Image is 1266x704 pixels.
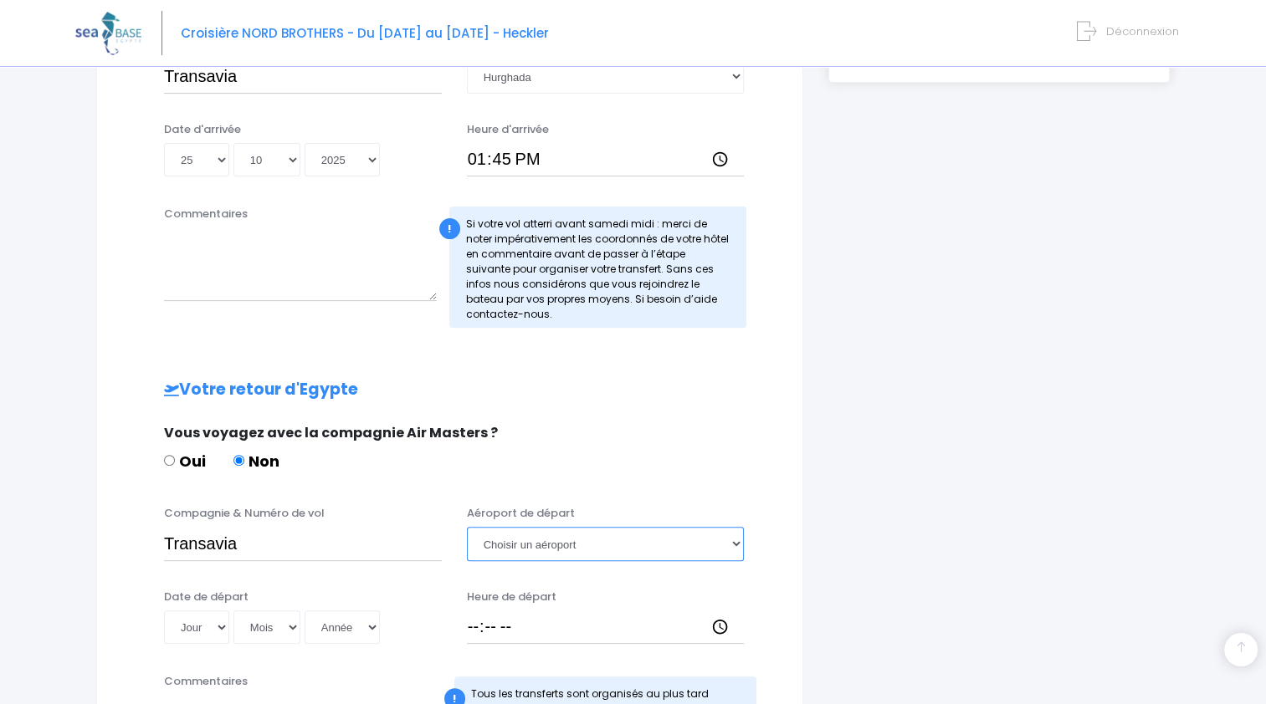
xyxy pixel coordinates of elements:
input: Non [233,455,244,466]
input: Oui [164,455,175,466]
span: Déconnexion [1106,23,1179,39]
label: Date d'arrivée [164,121,241,138]
label: Commentaires [164,673,248,690]
label: Aéroport de départ [467,505,575,522]
span: Croisière NORD BROTHERS - Du [DATE] au [DATE] - Heckler [181,24,549,42]
span: Vous voyagez avec la compagnie Air Masters ? [164,423,498,442]
div: ! [439,218,460,239]
div: Si votre vol atterri avant samedi midi : merci de noter impérativement les coordonnés de votre hô... [449,207,747,328]
label: Compagnie & Numéro de vol [164,505,325,522]
label: Non [233,450,279,472]
label: Heure de départ [467,589,556,605]
label: Oui [164,450,206,472]
label: Heure d'arrivée [467,121,549,138]
label: Date de départ [164,589,249,605]
label: Commentaires [164,206,248,222]
h2: Votre retour d'Egypte [131,380,769,400]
